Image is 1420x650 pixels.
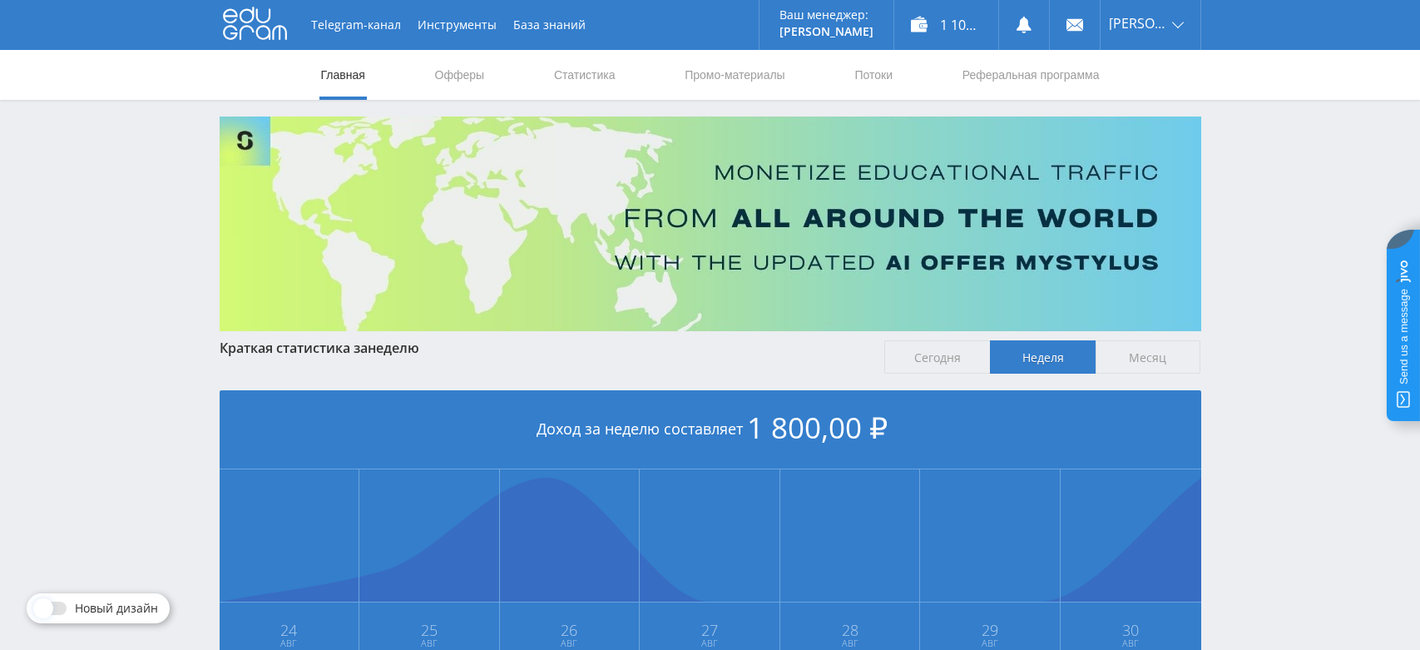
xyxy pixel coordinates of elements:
span: 27 [641,623,779,637]
span: Месяц [1096,340,1201,374]
div: Доход за неделю составляет [220,390,1201,469]
span: Авг [641,637,779,650]
p: Ваш менеджер: [779,8,873,22]
span: Авг [220,637,359,650]
img: Banner [220,117,1201,331]
div: Краткая статистика за [220,340,868,355]
span: 28 [781,623,919,637]
span: Авг [781,637,919,650]
span: неделю [368,339,419,357]
span: 29 [921,623,1059,637]
span: 25 [360,623,498,637]
span: [PERSON_NAME] [1109,17,1167,30]
a: Статистика [552,50,617,100]
a: Потоки [853,50,894,100]
span: Авг [921,637,1059,650]
span: Авг [360,637,498,650]
p: [PERSON_NAME] [779,25,873,38]
span: 1 800,00 ₽ [747,408,888,447]
span: Авг [501,637,639,650]
a: Промо-материалы [683,50,786,100]
span: 24 [220,623,359,637]
a: Реферальная программа [961,50,1101,100]
a: Офферы [433,50,487,100]
span: 26 [501,623,639,637]
span: Сегодня [884,340,990,374]
span: Неделя [990,340,1096,374]
span: 30 [1061,623,1200,637]
span: Авг [1061,637,1200,650]
a: Главная [319,50,367,100]
span: Новый дизайн [75,602,158,615]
